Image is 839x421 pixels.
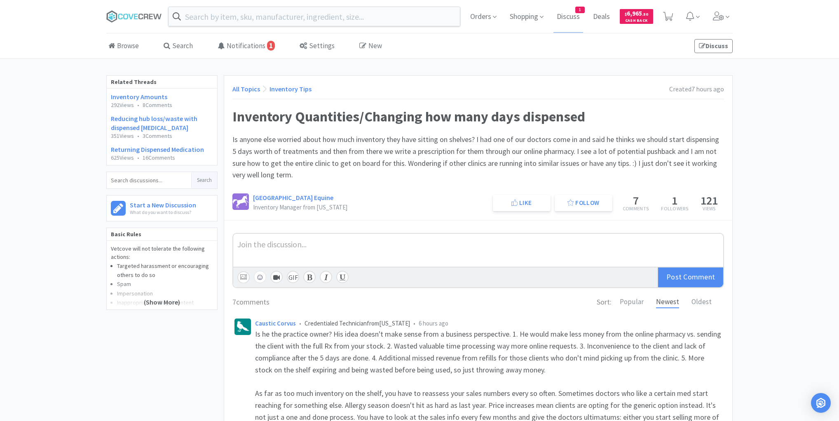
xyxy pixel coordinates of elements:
[555,195,612,211] button: Follow
[255,319,722,328] div: Credentialed Technician from [US_STATE]
[111,102,213,108] p: 292 Views 8 Comments
[107,228,217,241] h5: Basic Rules
[107,277,217,309] div: (Show More)
[191,172,217,188] button: Search
[111,114,197,132] a: Reducing hub loss/waste with dispensed [MEDICAL_DATA]
[413,319,415,327] span: •
[691,296,712,308] div: Oldest
[254,271,266,283] button: ☺
[701,195,718,206] h5: 121
[117,261,213,280] li: Targeted harassment or encouraging others to do so
[137,132,139,140] span: •
[232,107,724,126] h1: Inventory Quantities/Changing how many days dispensed
[253,193,333,202] a: [GEOGRAPHIC_DATA] Equine
[625,12,627,17] span: $
[669,85,724,93] span: Created 7 hours ago
[299,319,301,327] span: •
[625,19,648,24] span: Cash Back
[137,101,139,109] span: •
[657,267,723,287] div: Post
[620,5,653,28] a: $6,965.50Cash Back
[253,204,347,210] p: Inventory Manager from [US_STATE]
[162,34,195,59] a: Search
[107,172,191,188] input: Search discussions...
[419,319,448,327] span: 6 hours ago
[701,206,718,211] p: Views
[130,200,196,208] h6: Start a New Discussion
[576,7,584,13] span: 1
[267,41,275,51] span: 1
[111,133,213,139] p: 351 Views 3 Comments
[106,34,141,59] a: Browse
[298,34,337,59] a: Settings
[216,34,277,59] a: Notifications1
[683,272,715,281] span: Comment
[623,195,649,206] h5: 7
[255,329,723,374] span: Is he the practice owner? His idea doesn't make sense from a business perspective. 1. He would ma...
[111,245,213,261] p: Vetcove will not tolerate the following actions:
[623,206,649,211] p: Comments
[232,296,270,308] h6: 7 comments
[111,93,167,101] a: Inventory Amounts
[493,195,551,211] button: Like
[597,296,612,308] h6: Sort:
[107,76,217,88] div: Related Threads
[130,208,196,216] p: What do you want to discuss?
[694,39,733,53] a: Discuss
[111,145,204,154] a: Returning Dispensed Medication
[270,85,312,93] a: Inventory Tips
[553,13,583,21] a: Discuss1
[287,271,299,283] div: GIF
[232,135,721,179] span: Is anyone else worried about how much inventory they have sitting on shelves? I had one of our do...
[620,296,644,308] div: Popular
[661,195,688,206] h5: 1
[137,154,139,161] span: •
[357,34,384,59] a: New
[625,9,648,17] span: 6,965
[642,12,648,17] span: . 50
[811,393,831,413] div: Open Intercom Messenger
[590,13,613,21] a: Deals
[232,85,260,93] a: All Topics
[106,195,218,221] a: Start a New DiscussionWhat do you want to discuss?
[169,7,460,26] input: Search by item, sku, manufacturer, ingredient, size...
[111,155,213,161] p: 625 Views 16 Comments
[255,319,296,327] a: Caustic Corvus
[656,296,679,308] div: Newest
[661,206,688,211] p: Followers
